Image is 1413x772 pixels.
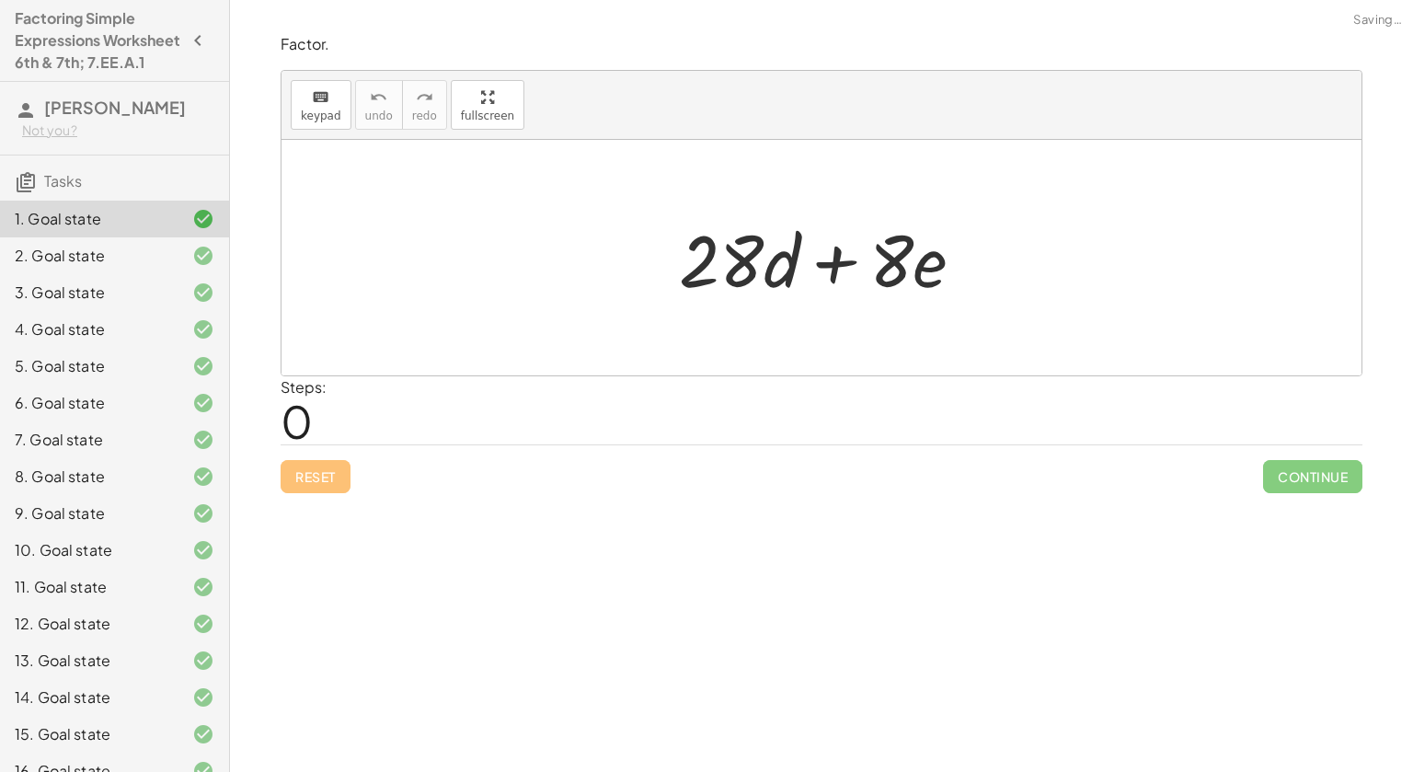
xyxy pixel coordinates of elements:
[192,466,214,488] i: Task finished and correct.
[281,377,327,397] label: Steps:
[192,318,214,340] i: Task finished and correct.
[192,208,214,230] i: Task finished and correct.
[412,109,437,122] span: redo
[192,355,214,377] i: Task finished and correct.
[15,539,163,561] div: 10. Goal state
[15,723,163,745] div: 15. Goal state
[192,502,214,524] i: Task finished and correct.
[192,723,214,745] i: Task finished and correct.
[15,318,163,340] div: 4. Goal state
[15,208,163,230] div: 1. Goal state
[355,80,403,130] button: undoundo
[192,576,214,598] i: Task finished and correct.
[192,282,214,304] i: Task finished and correct.
[22,121,214,140] div: Not you?
[192,245,214,267] i: Task finished and correct.
[192,429,214,451] i: Task finished and correct.
[15,613,163,635] div: 12. Goal state
[416,86,433,109] i: redo
[281,34,1362,55] p: Factor.
[15,502,163,524] div: 9. Goal state
[370,86,387,109] i: undo
[15,429,163,451] div: 7. Goal state
[15,245,163,267] div: 2. Goal state
[192,613,214,635] i: Task finished and correct.
[301,109,341,122] span: keypad
[291,80,351,130] button: keyboardkeypad
[365,109,393,122] span: undo
[15,466,163,488] div: 8. Goal state
[461,109,514,122] span: fullscreen
[15,650,163,672] div: 13. Goal state
[44,97,186,118] span: [PERSON_NAME]
[451,80,524,130] button: fullscreen
[192,392,214,414] i: Task finished and correct.
[15,392,163,414] div: 6. Goal state
[192,539,214,561] i: Task finished and correct.
[192,686,214,709] i: Task finished and correct.
[281,393,313,449] span: 0
[15,355,163,377] div: 5. Goal state
[44,171,82,190] span: Tasks
[15,7,181,74] h4: Factoring Simple Expressions Worksheet 6th & 7th; 7.EE.A.1
[15,576,163,598] div: 11. Goal state
[312,86,329,109] i: keyboard
[15,686,163,709] div: 14. Goal state
[1353,11,1402,29] span: Saving…
[15,282,163,304] div: 3. Goal state
[192,650,214,672] i: Task finished and correct.
[402,80,447,130] button: redoredo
